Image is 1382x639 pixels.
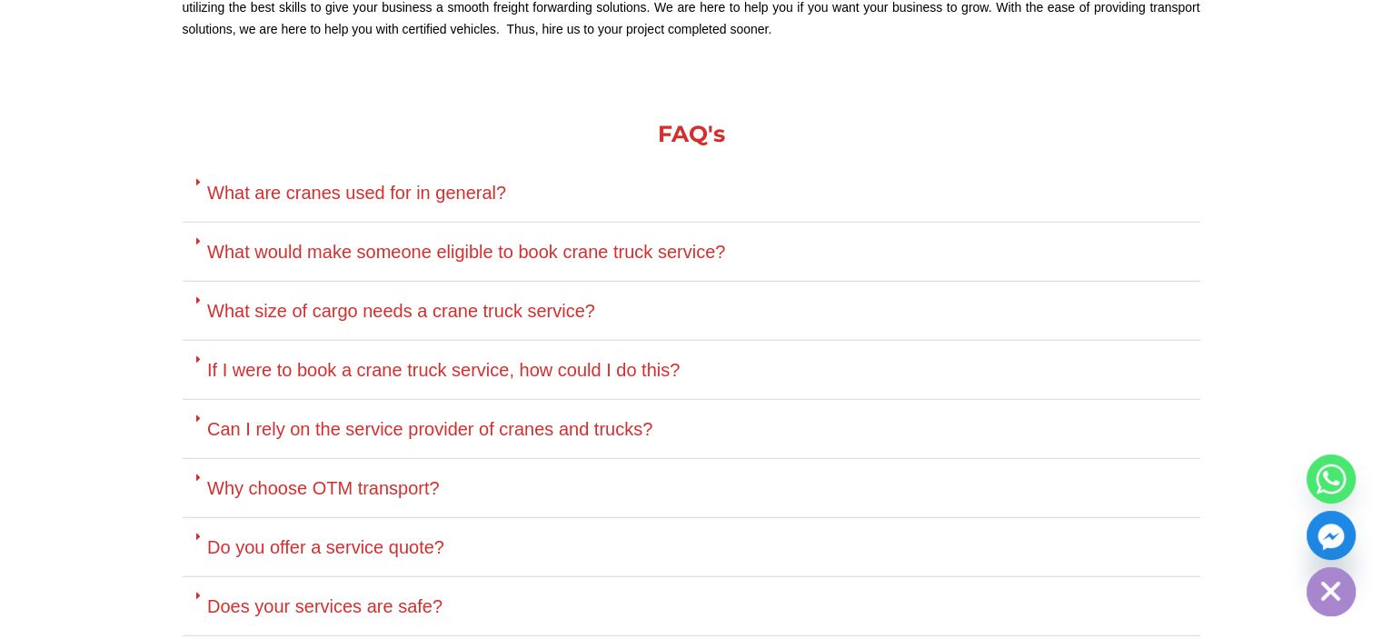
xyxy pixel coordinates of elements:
[1307,454,1356,504] a: Whatsapp
[207,183,506,203] a: What are cranes used for in general?
[207,478,440,498] a: Why choose OTM transport?
[207,360,680,380] a: If I were to book a crane truck service, how could I do this?
[207,537,444,557] a: Do you offer a service quote?
[183,282,1200,341] div: What size of cargo needs a crane truck service?
[183,123,1200,145] div: FAQ's
[183,518,1200,577] div: Do you offer a service quote?
[207,596,442,616] a: Does your services are safe?
[183,459,1200,518] div: Why choose OTM transport?
[183,164,1200,223] div: What are cranes used for in general?
[1307,511,1356,560] a: Facebook_Messenger
[183,577,1200,636] div: Does your services are safe?
[207,242,725,262] a: What would make someone eligible to book crane truck service?
[183,223,1200,282] div: What would make someone eligible to book crane truck service?
[207,301,595,321] a: What size of cargo needs a crane truck service?
[207,419,652,439] a: Can I rely on the service provider of cranes and trucks?
[183,341,1200,400] div: If I were to book a crane truck service, how could I do this?
[183,400,1200,459] div: Can I rely on the service provider of cranes and trucks?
